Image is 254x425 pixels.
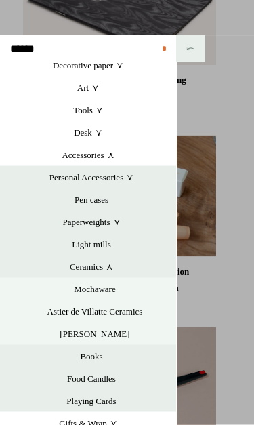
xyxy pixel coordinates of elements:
[7,211,176,233] a: Paperweights
[7,188,176,211] a: Pen cases
[7,367,176,390] a: Food Candles
[7,345,176,367] a: Books
[14,300,176,323] a: Astier de Villatte Ceramics
[7,256,176,278] a: Ceramics
[7,390,176,412] a: Playing Cards
[14,278,176,300] a: Mochaware
[7,166,176,188] a: Personal Accessories
[7,233,176,256] a: Light mills
[176,35,205,62] button: ⤺
[14,323,176,345] a: [PERSON_NAME]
